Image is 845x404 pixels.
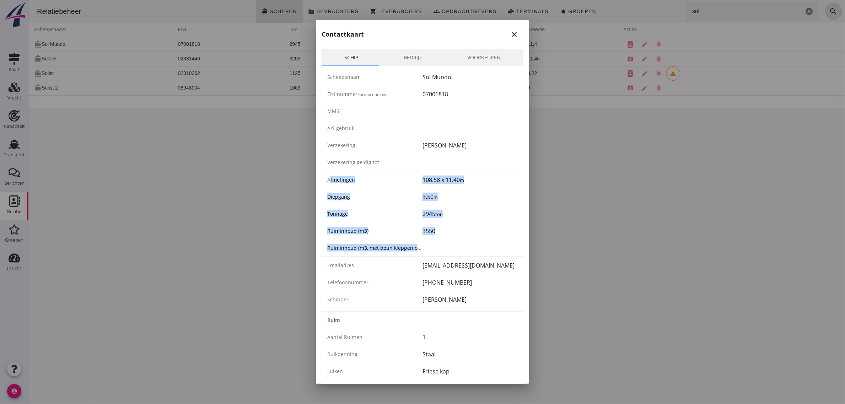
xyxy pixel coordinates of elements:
[488,9,521,14] span: Terminals
[494,37,590,52] td: 11,4
[288,9,330,14] span: Bevrachters
[422,227,518,235] div: 3550
[422,176,518,184] div: 108.58 x 11.40
[327,296,422,303] div: Schipper
[801,7,809,16] i: search
[422,278,518,287] div: [PHONE_NUMBER]
[599,41,606,48] i: contacts
[422,210,518,218] div: 2945
[255,52,330,66] td: 3203
[327,244,422,252] div: Ruiminhoud (m3, met beun kleppen open)
[422,90,518,98] div: 07001818
[445,49,523,66] a: Voorkeuren
[350,9,394,14] span: Leveranciers
[327,262,422,269] div: Emailadres
[628,41,634,48] i: attach_file
[405,23,493,37] th: lengte
[6,70,13,77] i: directions_boat
[628,70,634,77] i: attach_file
[144,37,255,52] td: 07001818
[327,124,422,132] div: AIS gebruik
[327,334,362,340] span: Aantal ruimen
[480,8,486,15] i: front_loader
[255,23,330,37] th: ton
[330,52,405,66] td: 3750
[327,316,340,324] strong: Ruim
[327,210,422,217] div: Tonnage
[422,367,518,376] div: Friese kap
[435,211,443,217] small: ton
[327,227,422,235] div: Ruiminhoud (m3)
[327,141,422,149] div: Verzekering
[599,70,606,77] i: contacts
[255,81,330,95] td: 1663
[144,81,255,95] td: 08948004
[628,56,634,62] i: attach_file
[327,90,422,98] div: ENI nummer
[510,30,518,39] i: close
[599,85,606,91] i: contacts
[405,81,493,95] td: 100
[494,81,590,95] td: 9
[144,66,255,81] td: 02310262
[6,84,13,92] i: directions_boat
[405,66,493,81] td: 80,11
[628,85,634,91] i: attach_file
[422,261,518,270] div: [EMAIL_ADDRESS][DOMAIN_NAME]
[613,70,620,77] i: edit
[405,8,411,15] i: groups
[144,23,255,37] th: ENI
[255,66,330,81] td: 1125
[280,8,286,15] i: business
[327,279,422,286] div: Telefoonnummer
[327,158,422,166] div: Verzekering geldig tot
[460,177,464,183] small: m
[422,350,518,359] div: Staal
[233,8,239,15] i: directions_boat
[6,55,13,63] i: directions_boat
[381,49,445,66] a: Bedrijf
[422,193,518,201] div: 3.50
[422,295,518,304] div: [PERSON_NAME]
[327,193,422,200] div: Diepgang
[327,73,422,81] div: Scheepsnaam
[494,23,590,37] th: breedte
[330,37,405,52] td: 3550
[422,333,518,341] div: 1
[642,70,648,77] i: warning
[144,52,255,66] td: 02331449
[613,85,620,91] i: edit
[539,9,568,14] span: Groepen
[3,6,59,16] div: Relatiebeheer
[599,56,606,62] i: contacts
[422,141,518,150] div: [PERSON_NAME]
[357,92,388,97] small: Europa nummer
[330,23,405,37] th: m3
[327,107,422,115] div: MMSI
[322,29,364,39] h2: Contactkaart
[405,37,493,52] td: 108,58
[327,368,343,375] span: Luiken
[494,66,590,81] td: 8,22
[494,52,590,66] td: 11,45
[327,176,422,183] div: Afmetingen
[405,52,493,66] td: 110
[532,8,538,15] i: star
[613,56,620,62] i: edit
[322,49,381,66] a: Schip
[255,37,330,52] td: 2945
[777,7,785,16] i: Wis Zoeken...
[241,9,269,14] span: Schepen
[413,9,468,14] span: Opdrachtgevers
[434,194,438,200] small: m
[590,23,817,37] th: acties
[422,73,518,81] div: Sol Mundo
[327,351,357,357] span: Buikdenning
[613,41,620,48] i: edit
[342,8,348,15] i: shopping_cart
[6,41,13,48] i: directions_boat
